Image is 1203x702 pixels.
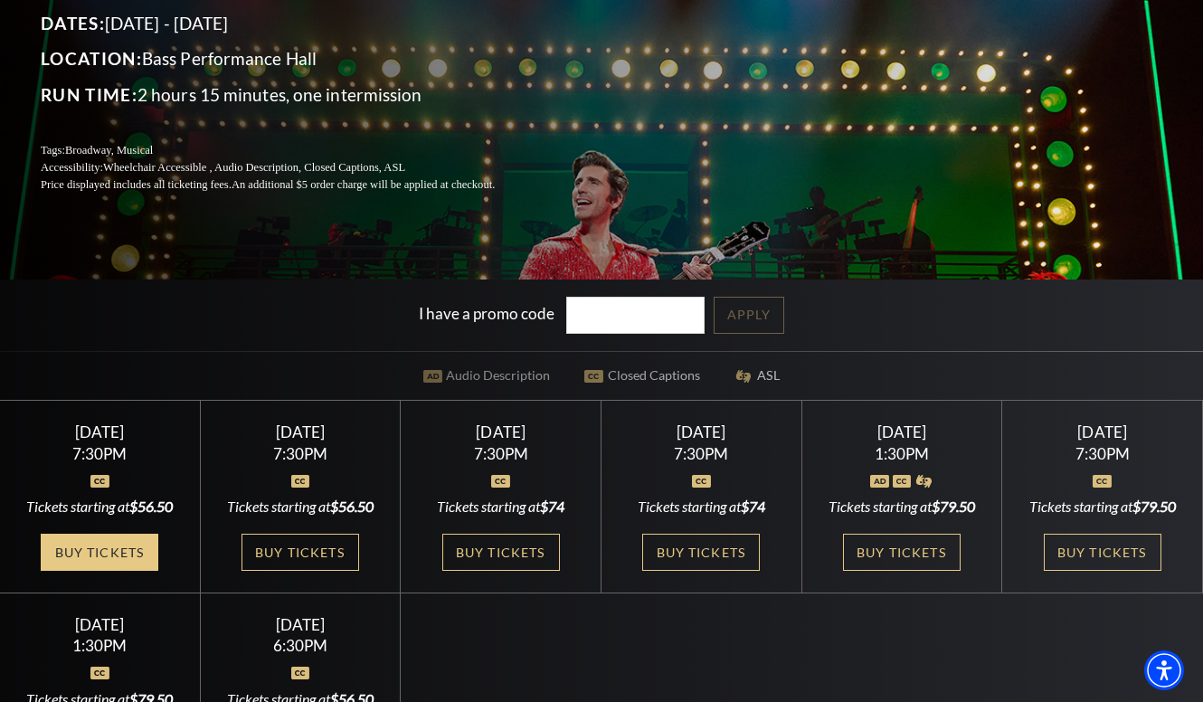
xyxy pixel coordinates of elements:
a: Buy Tickets [1044,534,1161,571]
div: 7:30PM [422,446,579,461]
a: Buy Tickets [442,534,560,571]
div: Tickets starting at [222,497,378,517]
p: Tags: [41,142,538,159]
div: [DATE] [623,422,780,441]
a: Buy Tickets [242,534,359,571]
div: 7:30PM [22,446,178,461]
div: 1:30PM [22,638,178,653]
span: $56.50 [129,498,173,515]
div: 7:30PM [222,446,378,461]
div: [DATE] [1024,422,1180,441]
p: 2 hours 15 minutes, one intermission [41,81,538,109]
span: Broadway, Musical [65,144,153,157]
p: Price displayed includes all ticketing fees. [41,176,538,194]
span: An additional $5 order charge will be applied at checkout. [232,178,495,191]
div: [DATE] [823,422,980,441]
div: Tickets starting at [823,497,980,517]
span: Wheelchair Accessible , Audio Description, Closed Captions, ASL [103,161,405,174]
label: I have a promo code [419,304,554,323]
div: Tickets starting at [1024,497,1180,517]
a: Buy Tickets [41,534,158,571]
div: [DATE] [222,615,378,634]
span: $56.50 [330,498,374,515]
span: Location: [41,48,142,69]
div: Tickets starting at [22,497,178,517]
div: Tickets starting at [422,497,579,517]
span: $74 [540,498,564,515]
div: Tickets starting at [623,497,780,517]
span: Dates: [41,13,105,33]
span: Run Time: [41,84,137,105]
div: Accessibility Menu [1144,650,1184,690]
div: 6:30PM [222,638,378,653]
span: $79.50 [1132,498,1176,515]
div: [DATE] [422,422,579,441]
div: 7:30PM [1024,446,1180,461]
span: $74 [741,498,765,515]
div: 1:30PM [823,446,980,461]
div: [DATE] [22,615,178,634]
a: Buy Tickets [642,534,760,571]
a: Buy Tickets [843,534,961,571]
p: Accessibility: [41,159,538,176]
div: [DATE] [22,422,178,441]
span: $79.50 [932,498,975,515]
p: [DATE] - [DATE] [41,9,538,38]
div: 7:30PM [623,446,780,461]
div: [DATE] [222,422,378,441]
p: Bass Performance Hall [41,44,538,73]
